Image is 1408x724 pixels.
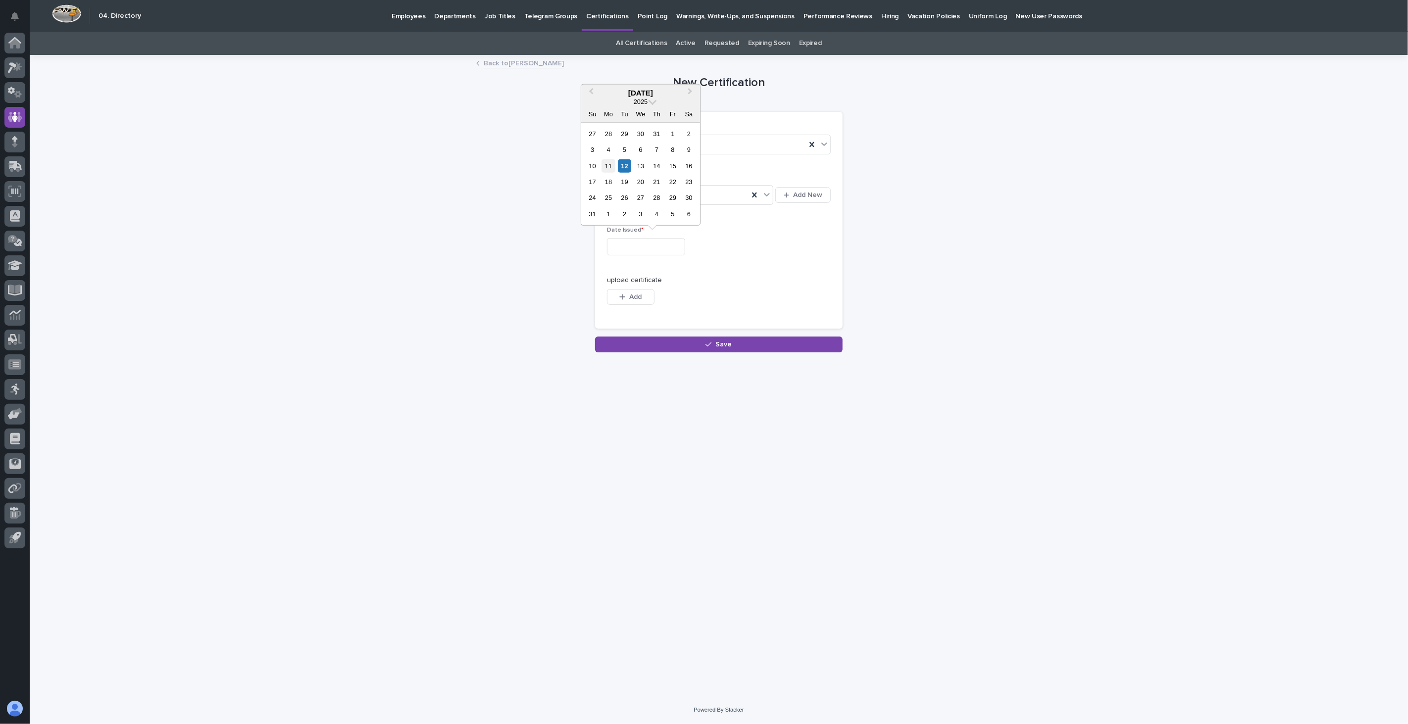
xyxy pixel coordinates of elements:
button: users-avatar [4,698,25,719]
span: Save [716,341,732,348]
div: Su [586,107,599,120]
a: Requested [704,32,739,55]
div: Choose Saturday, August 23rd, 2025 [682,175,696,189]
h1: New Certification [595,76,843,90]
div: [DATE] [581,88,700,97]
div: Choose Thursday, August 14th, 2025 [650,159,663,172]
div: Choose Thursday, September 4th, 2025 [650,207,663,221]
div: Choose Friday, September 5th, 2025 [666,207,679,221]
div: Choose Thursday, August 21st, 2025 [650,175,663,189]
a: All Certifications [616,32,667,55]
div: Choose Tuesday, September 2nd, 2025 [618,207,631,221]
div: Choose Friday, August 15th, 2025 [666,159,679,172]
div: Choose Sunday, July 27th, 2025 [586,127,599,140]
div: Choose Friday, August 1st, 2025 [666,127,679,140]
div: Choose Friday, August 29th, 2025 [666,191,679,204]
div: Choose Tuesday, August 5th, 2025 [618,143,631,156]
span: 2025 [634,97,648,105]
div: Notifications [12,12,25,28]
div: Choose Sunday, August 10th, 2025 [586,159,599,172]
button: Next Month [683,85,699,101]
div: Choose Wednesday, September 3rd, 2025 [634,207,647,221]
div: Choose Wednesday, August 6th, 2025 [634,143,647,156]
img: Workspace Logo [52,4,81,23]
div: Choose Saturday, September 6th, 2025 [682,207,696,221]
a: Back to[PERSON_NAME] [484,57,564,68]
div: Choose Sunday, August 17th, 2025 [586,175,599,189]
button: Notifications [4,6,25,27]
div: Sa [682,107,696,120]
div: month 2025-08 [584,126,697,222]
h2: 04. Directory [99,12,141,20]
div: Choose Monday, July 28th, 2025 [602,127,615,140]
div: We [634,107,647,120]
button: Save [595,337,843,352]
div: Choose Tuesday, August 19th, 2025 [618,175,631,189]
div: Choose Saturday, August 30th, 2025 [682,191,696,204]
div: Choose Monday, September 1st, 2025 [602,207,615,221]
div: Choose Wednesday, August 13th, 2025 [634,159,647,172]
div: Choose Tuesday, August 26th, 2025 [618,191,631,204]
div: Choose Sunday, August 24th, 2025 [586,191,599,204]
button: Add New [775,187,831,203]
div: Choose Wednesday, August 27th, 2025 [634,191,647,204]
div: Choose Wednesday, July 30th, 2025 [634,127,647,140]
a: Expiring Soon [748,32,790,55]
p: upload certificate [607,275,831,286]
button: Add [607,289,654,305]
div: Fr [666,107,679,120]
div: Choose Friday, August 8th, 2025 [666,143,679,156]
div: Choose Sunday, August 31st, 2025 [586,207,599,221]
div: Choose Tuesday, July 29th, 2025 [618,127,631,140]
a: Active [676,32,696,55]
span: Add New [793,192,822,198]
span: Add [630,293,642,300]
div: Choose Tuesday, August 12th, 2025 [618,159,631,172]
div: Tu [618,107,631,120]
div: Choose Monday, August 18th, 2025 [602,175,615,189]
a: Expired [799,32,822,55]
div: Choose Wednesday, August 20th, 2025 [634,175,647,189]
div: Choose Saturday, August 2nd, 2025 [682,127,696,140]
div: Th [650,107,663,120]
div: Choose Friday, August 22nd, 2025 [666,175,679,189]
div: Choose Saturday, August 16th, 2025 [682,159,696,172]
div: Choose Sunday, August 3rd, 2025 [586,143,599,156]
div: Mo [602,107,615,120]
div: Choose Thursday, August 28th, 2025 [650,191,663,204]
div: Choose Monday, August 11th, 2025 [602,159,615,172]
div: Choose Thursday, July 31st, 2025 [650,127,663,140]
a: Powered By Stacker [694,707,744,713]
div: Choose Monday, August 4th, 2025 [602,143,615,156]
button: Previous Month [582,85,598,101]
div: Choose Saturday, August 9th, 2025 [682,143,696,156]
div: Choose Monday, August 25th, 2025 [602,191,615,204]
div: Choose Thursday, August 7th, 2025 [650,143,663,156]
